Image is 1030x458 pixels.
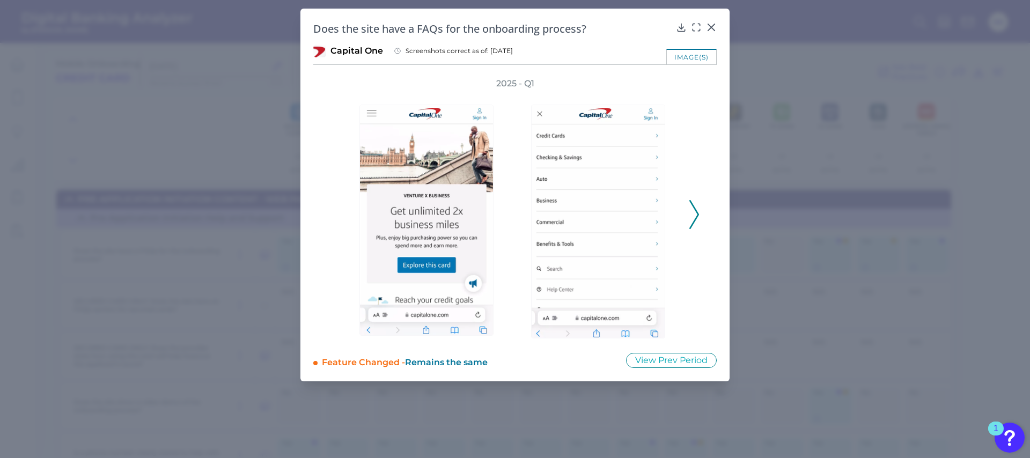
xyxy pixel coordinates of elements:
[626,353,717,368] button: View Prev Period
[330,45,383,57] span: Capital One
[359,105,494,336] img: Pre-Log-In--1.png
[666,49,717,64] div: image(s)
[995,423,1025,453] button: Open Resource Center, 1 new notification
[405,357,488,367] span: Remains the same
[406,47,513,55] span: Screenshots correct as of: [DATE]
[313,45,326,57] img: Capital One
[531,105,665,338] img: Pre-Log-In--2.png
[313,21,672,36] h2: Does the site have a FAQs for the onboarding process?
[322,352,612,368] div: Feature Changed -
[496,78,534,90] h3: 2025 - Q1
[994,429,998,442] div: 1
